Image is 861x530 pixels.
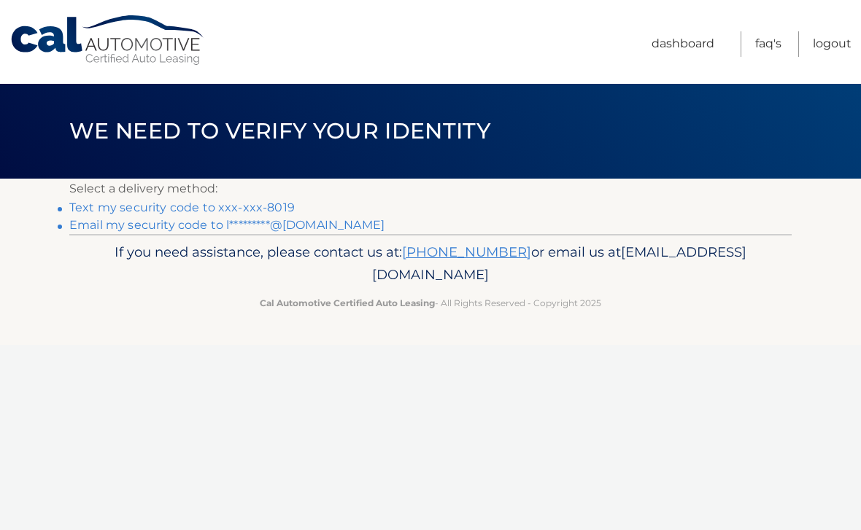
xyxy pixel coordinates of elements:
a: Logout [813,31,852,57]
a: Dashboard [652,31,714,57]
span: We need to verify your identity [69,117,490,144]
a: Email my security code to l*********@[DOMAIN_NAME] [69,218,385,232]
a: [PHONE_NUMBER] [402,243,531,260]
a: Cal Automotive [9,15,206,66]
p: If you need assistance, please contact us at: or email us at [79,241,782,287]
a: Text my security code to xxx-xxx-8019 [69,200,295,214]
p: Select a delivery method: [69,179,792,199]
strong: Cal Automotive Certified Auto Leasing [260,297,435,308]
a: FAQ's [755,31,781,57]
p: - All Rights Reserved - Copyright 2025 [79,295,782,311]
